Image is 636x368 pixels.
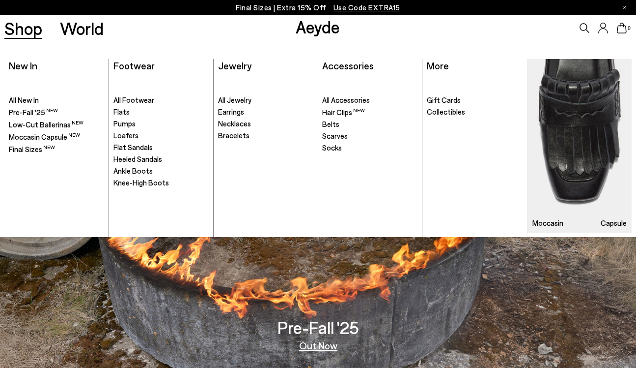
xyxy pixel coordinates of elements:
[322,143,342,152] span: Socks
[218,107,313,117] a: Earrings
[113,166,153,175] span: Ankle Boots
[9,60,37,71] a: New In
[322,107,417,118] a: Hair Clips
[236,1,400,14] p: Final Sizes | Extra 15% Off
[4,20,42,37] a: Shop
[218,60,251,71] a: Jewelry
[427,95,461,104] span: Gift Cards
[9,120,83,129] span: Low-Cut Ballerinas
[322,120,339,128] span: Belts
[322,108,365,117] span: Hair Clips
[113,143,209,153] a: Flat Sandals
[113,166,209,176] a: Ankle Boots
[113,154,209,164] a: Heeled Sandals
[322,143,417,153] a: Socks
[218,119,251,128] span: Necklaces
[9,144,104,154] a: Final Sizes
[113,107,130,116] span: Flats
[113,60,155,71] a: Footwear
[218,131,313,141] a: Bracelets
[218,107,244,116] span: Earrings
[277,319,359,336] h3: Pre-Fall '25
[333,3,400,12] span: Navigate to /collections/ss25-final-sizes
[527,59,632,233] a: Moccasin Capsule
[322,60,374,71] a: Accessories
[322,120,417,129] a: Belts
[9,95,104,105] a: All New In
[617,23,627,33] a: 0
[427,107,523,117] a: Collectibles
[322,131,348,140] span: Scarves
[113,95,209,105] a: All Footwear
[113,143,153,152] span: Flat Sandals
[601,219,627,227] h3: Capsule
[299,340,337,350] a: Out Now
[218,95,313,105] a: All Jewelry
[427,95,523,105] a: Gift Cards
[296,16,340,37] a: Aeyde
[113,178,209,188] a: Knee-High Boots
[60,20,104,37] a: World
[532,219,563,227] h3: Moccasin
[218,119,313,129] a: Necklaces
[218,131,249,140] span: Bracelets
[113,178,169,187] span: Knee-High Boots
[9,120,104,130] a: Low-Cut Ballerinas
[113,107,209,117] a: Flats
[322,131,417,141] a: Scarves
[427,107,465,116] span: Collectibles
[9,107,104,118] a: Pre-Fall '25
[113,119,136,128] span: Pumps
[113,131,209,141] a: Loafers
[527,59,632,233] img: Mobile_e6eede4d-78b8-4bd1-ae2a-4197e375e133_900x.jpg
[113,119,209,129] a: Pumps
[9,145,55,153] span: Final Sizes
[218,95,251,104] span: All Jewelry
[627,26,632,31] span: 0
[113,131,138,140] span: Loafers
[113,154,162,163] span: Heeled Sandals
[9,95,39,104] span: All New In
[113,95,154,104] span: All Footwear
[322,95,417,105] a: All Accessories
[9,108,58,117] span: Pre-Fall '25
[427,60,449,71] a: More
[9,132,104,142] a: Moccasin Capsule
[322,95,370,104] span: All Accessories
[9,132,80,141] span: Moccasin Capsule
